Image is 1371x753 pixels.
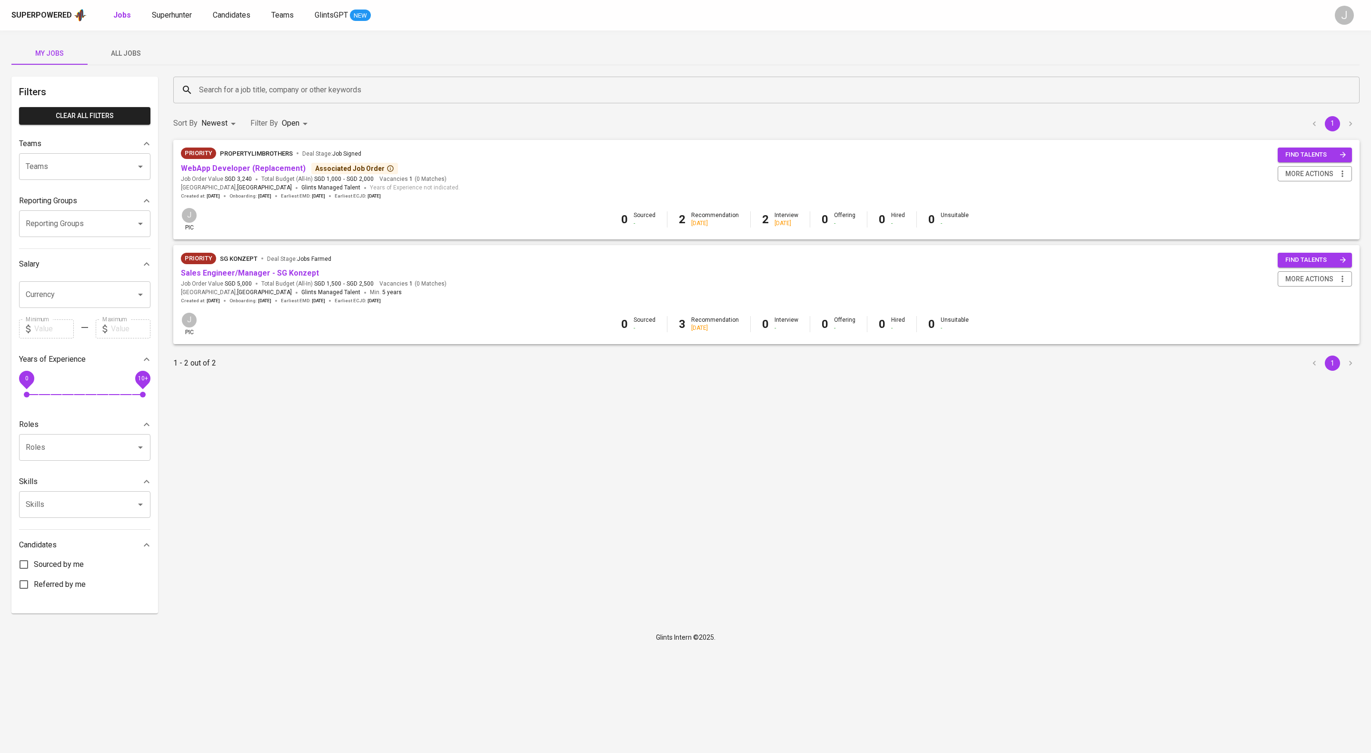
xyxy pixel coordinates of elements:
[941,211,969,228] div: Unsuitable
[879,317,885,331] b: 0
[368,193,381,199] span: [DATE]
[679,213,685,226] b: 2
[282,119,299,128] span: Open
[762,317,769,331] b: 0
[34,579,86,590] span: Referred by me
[408,280,413,288] span: 1
[181,207,198,224] div: J
[379,175,447,183] span: Vacancies ( 0 Matches )
[691,211,739,228] div: Recommendation
[229,297,271,304] span: Onboarding :
[891,316,905,332] div: Hired
[181,175,252,183] span: Job Order Value
[634,219,656,228] div: -
[775,211,798,228] div: Interview
[634,316,656,332] div: Sourced
[941,324,969,332] div: -
[19,255,150,274] div: Salary
[181,183,292,193] span: [GEOGRAPHIC_DATA] ,
[181,312,198,328] div: J
[19,472,150,491] div: Skills
[261,280,374,288] span: Total Budget (All-In)
[207,297,220,304] span: [DATE]
[152,10,194,21] a: Superhunter
[181,280,252,288] span: Job Order Value
[19,191,150,210] div: Reporting Groups
[19,539,57,551] p: Candidates
[335,297,381,304] span: Earliest ECJD :
[834,316,855,332] div: Offering
[281,193,325,199] span: Earliest EMD :
[213,10,250,20] span: Candidates
[891,211,905,228] div: Hired
[27,110,143,122] span: Clear All filters
[775,219,798,228] div: [DATE]
[138,375,148,381] span: 10+
[34,559,84,570] span: Sourced by me
[19,350,150,369] div: Years of Experience
[258,193,271,199] span: [DATE]
[181,312,198,337] div: pic
[634,211,656,228] div: Sourced
[370,183,460,193] span: Years of Experience not indicated.
[312,297,325,304] span: [DATE]
[181,254,216,263] span: Priority
[19,415,150,434] div: Roles
[181,207,198,232] div: pic
[282,115,311,132] div: Open
[19,138,41,149] p: Teams
[343,280,345,288] span: -
[382,289,402,296] span: 5 years
[113,10,133,21] a: Jobs
[229,193,271,199] span: Onboarding :
[315,10,371,21] a: GlintsGPT NEW
[201,115,239,132] div: Newest
[113,10,131,20] b: Jobs
[281,297,325,304] span: Earliest EMD :
[258,297,271,304] span: [DATE]
[822,213,828,226] b: 0
[762,213,769,226] b: 2
[134,498,147,511] button: Open
[93,48,158,59] span: All Jobs
[19,195,77,207] p: Reporting Groups
[1285,255,1346,266] span: find talents
[1278,253,1352,268] button: find talents
[213,10,252,21] a: Candidates
[19,107,150,125] button: Clear All filters
[297,256,331,262] span: Jobs Farmed
[1305,116,1360,131] nav: pagination navigation
[11,8,87,22] a: Superpoweredapp logo
[17,48,82,59] span: My Jobs
[368,297,381,304] span: [DATE]
[237,183,292,193] span: [GEOGRAPHIC_DATA]
[408,175,413,183] span: 1
[152,10,192,20] span: Superhunter
[822,317,828,331] b: 0
[181,193,220,199] span: Created at :
[181,297,220,304] span: Created at :
[201,118,228,129] p: Newest
[343,175,345,183] span: -
[250,118,278,129] p: Filter By
[775,316,798,332] div: Interview
[19,419,39,430] p: Roles
[181,268,319,277] a: Sales Engineer/Manager - SG Konzept
[1325,356,1340,371] button: page 1
[19,258,40,270] p: Salary
[19,476,38,487] p: Skills
[1278,166,1352,182] button: more actions
[11,10,72,21] div: Superpowered
[220,255,258,262] span: SG Konzept
[181,253,216,264] div: New Job received from Demand Team
[350,11,371,20] span: NEW
[1285,273,1333,285] span: more actions
[181,148,216,159] div: New Job received from Demand Team
[207,193,220,199] span: [DATE]
[19,354,86,365] p: Years of Experience
[312,193,325,199] span: [DATE]
[34,319,74,338] input: Value
[834,324,855,332] div: -
[1305,356,1360,371] nav: pagination navigation
[261,175,374,183] span: Total Budget (All-In)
